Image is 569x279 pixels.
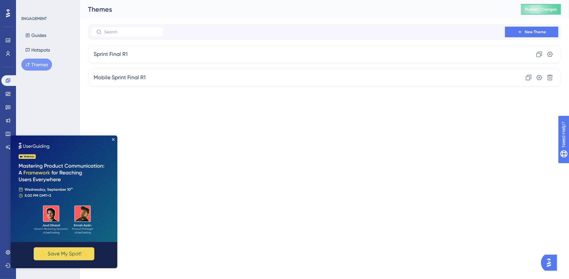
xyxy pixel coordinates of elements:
button: New Theme [505,27,558,37]
div: Themes [88,5,504,14]
button: ✨ Save My Spot!✨ [23,112,84,125]
input: Search [104,30,158,34]
button: Guides [21,29,50,41]
span: Mobile Sprint Final R1 [94,74,146,82]
button: Publish Changes [521,4,561,15]
button: Themes [21,59,52,71]
div: Close Preview [101,3,104,5]
iframe: UserGuiding AI Assistant Launcher [541,253,561,273]
span: Sprint Final R1 [94,50,128,58]
button: Hotspots [21,44,54,56]
span: New Theme [525,29,546,35]
div: ENGAGEMENT [21,16,47,21]
span: Publish Changes [525,7,557,12]
span: Need Help? [16,2,42,10]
